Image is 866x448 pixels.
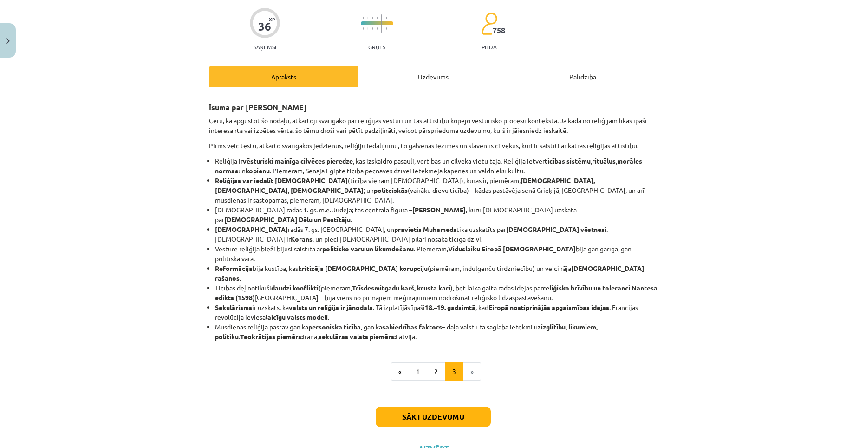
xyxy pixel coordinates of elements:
[215,156,658,176] li: Reliģija ir , kas izskaidro pasauli, vērtības un cilvēka vietu tajā. Reliģija ietver , , un . Pie...
[377,27,378,30] img: icon-short-line-57e1e144782c952c97e751825c79c345078a6d821885a25fce030b3d8c18986b.svg
[488,303,609,311] b: Eiropā nostiprinājās apgaismības idejas
[209,116,658,135] p: Ceru, ka apgūstot šo nodaļu, atkārtoji svarīgako par reliģijas vēsturi un tās attīstību kopējo vē...
[246,166,270,175] b: kopienu
[427,362,445,381] button: 2
[592,157,616,165] b: rituālus
[215,205,658,224] li: [DEMOGRAPHIC_DATA] radās 1. gs. m.ē. Jūdejā; tās centrālā figūra – , kuru [DEMOGRAPHIC_DATA] uzsk...
[374,186,408,194] b: politeiskās
[363,27,364,30] img: icon-short-line-57e1e144782c952c97e751825c79c345078a6d821885a25fce030b3d8c18986b.svg
[367,17,368,19] img: icon-short-line-57e1e144782c952c97e751825c79c345078a6d821885a25fce030b3d8c18986b.svg
[215,303,658,322] li: ir uzskats, ka . Tā izplatījās īpaši , kad . Francijas revolūcija ieviesa .
[367,27,368,30] img: icon-short-line-57e1e144782c952c97e751825c79c345078a6d821885a25fce030b3d8c18986b.svg
[215,322,658,342] li: Mūsdienās reliģija pastāv gan kā , gan kā – daļā valstu tā saglabā ietekmi uz . Irāna; Latvija.
[6,38,10,44] img: icon-close-lesson-0947bae3869378f0d4975bcd49f059093ad1ed9edebbc8119c70593378902aed.svg
[543,283,630,292] b: reliģisko brīvību un toleranci
[319,332,396,341] b: sekulāras valsts piemērs:
[215,225,288,233] b: [DEMOGRAPHIC_DATA]
[224,215,351,224] b: [DEMOGRAPHIC_DATA] Dēlu un Pestītāju
[445,362,463,381] button: 3
[215,224,658,244] li: radās 7. gs. [GEOGRAPHIC_DATA], un tika uzskatīts par . [DEMOGRAPHIC_DATA] ir , un pieci [DEMOGRA...
[425,303,475,311] b: 18.–19. gadsimtā
[506,225,606,233] b: [DEMOGRAPHIC_DATA] vēstnesi
[209,66,358,87] div: Apraksts
[240,332,303,341] b: Teokrātijas piemērs:
[271,283,319,292] b: daudzi konflikti
[391,362,409,381] button: «
[377,17,378,19] img: icon-short-line-57e1e144782c952c97e751825c79c345078a6d821885a25fce030b3d8c18986b.svg
[250,44,280,50] p: Saņemsi
[215,283,658,303] li: Ticības dēļ notikuši (piemēram, ), bet laika gaitā radās idejas par . [GEOGRAPHIC_DATA] – bija vi...
[215,264,644,282] b: [DEMOGRAPHIC_DATA] rašanos
[381,14,382,33] img: icon-long-line-d9ea69661e0d244f92f715978eff75569469978d946b2353a9bb055b3ed8787d.svg
[358,66,508,87] div: Uzdevums
[386,17,387,19] img: icon-short-line-57e1e144782c952c97e751825c79c345078a6d821885a25fce030b3d8c18986b.svg
[376,407,491,427] button: Sākt uzdevumu
[215,283,658,302] b: Nantesa edikts (1598)
[291,235,313,243] b: Korāns
[298,264,428,272] b: kritizēja [DEMOGRAPHIC_DATA] korupciju
[352,283,450,292] b: Trīsdesmitgadu karš, krusta kari
[545,157,591,165] b: ticības sistēmu
[448,244,576,253] b: Viduslaiku Eiropā [DEMOGRAPHIC_DATA]
[215,176,658,205] li: (ticība vienam [DEMOGRAPHIC_DATA]), kuras ir, piemēram, ; un (vairāku dievu ticība) – kādas pastā...
[391,17,391,19] img: icon-short-line-57e1e144782c952c97e751825c79c345078a6d821885a25fce030b3d8c18986b.svg
[322,244,414,253] b: politisko varu un likumdošanu
[243,157,353,165] b: vēsturiski mainīga cilvēces pieredze
[368,44,385,50] p: Grūts
[215,264,253,272] b: Reformācija
[215,303,252,311] b: Sekulārisms
[215,176,348,184] b: Reliģijas var iedalīt [DEMOGRAPHIC_DATA]
[209,141,658,151] p: Pirms veic testu, atkārto svarīgākos jēdzienus, reliģiju iedalījumu, to galvenās iezīmes un slave...
[412,205,466,214] b: [PERSON_NAME]
[391,27,391,30] img: icon-short-line-57e1e144782c952c97e751825c79c345078a6d821885a25fce030b3d8c18986b.svg
[372,17,373,19] img: icon-short-line-57e1e144782c952c97e751825c79c345078a6d821885a25fce030b3d8c18986b.svg
[215,176,595,194] b: [DEMOGRAPHIC_DATA], [DEMOGRAPHIC_DATA], [DEMOGRAPHIC_DATA]
[372,27,373,30] img: icon-short-line-57e1e144782c952c97e751825c79c345078a6d821885a25fce030b3d8c18986b.svg
[493,26,505,34] span: 758
[481,12,497,35] img: students-c634bb4e5e11cddfef0936a35e636f08e4e9abd3cc4e673bd6f9a4125e45ecb1.svg
[394,225,456,233] b: pravietis Muhameds
[215,323,598,341] b: izglītību, likumiem, politiku
[482,44,496,50] p: pilda
[508,66,658,87] div: Palīdzība
[266,313,328,321] b: laicīgu valsts modeli
[258,20,271,33] div: 36
[215,244,658,264] li: Vēsturē reliģija bieži bijusi saistīta ar . Piemēram, bija gan garīgā, gan politiskā vara.
[386,27,387,30] img: icon-short-line-57e1e144782c952c97e751825c79c345078a6d821885a25fce030b3d8c18986b.svg
[215,157,642,175] b: morāles normas
[269,17,275,22] span: XP
[209,102,306,112] strong: Īsumā par [PERSON_NAME]
[215,264,658,283] li: bija kustība, kas (piemēram, indulgenču tirdzniecību) un veicināja .
[382,323,442,331] b: sabiedrības faktors
[363,17,364,19] img: icon-short-line-57e1e144782c952c97e751825c79c345078a6d821885a25fce030b3d8c18986b.svg
[308,323,361,331] b: personiska ticība
[209,362,658,381] nav: Page navigation example
[409,362,427,381] button: 1
[289,303,373,311] b: valsts un reliģija ir jānodala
